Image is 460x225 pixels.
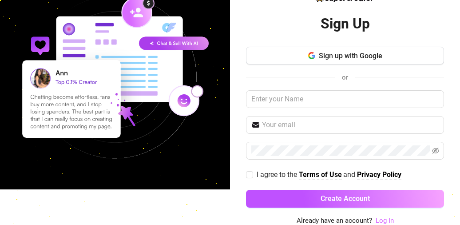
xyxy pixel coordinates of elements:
h2: Sign Up [321,15,370,33]
span: Create Account [321,194,370,203]
button: Create Account [246,190,444,208]
span: or [342,73,348,81]
input: Enter your Name [246,90,444,108]
input: Your email [262,120,439,130]
span: Sign up with Google [319,52,382,60]
button: Sign up with Google [246,47,444,64]
strong: Terms of Use [299,170,342,179]
span: eye-invisible [432,147,439,154]
a: Log In [376,217,394,225]
span: I agree to the [257,170,299,179]
a: Privacy Policy [357,170,401,180]
span: and [343,170,357,179]
a: Terms of Use [299,170,342,180]
strong: Privacy Policy [357,170,401,179]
